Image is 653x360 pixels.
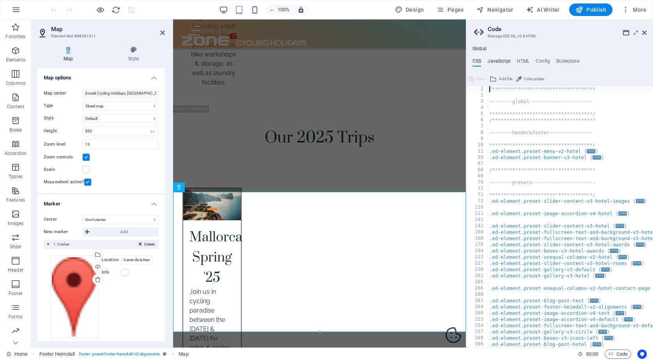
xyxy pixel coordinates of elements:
label: Mousewheel active? [44,177,84,187]
label: Zoom level [44,142,83,146]
button: Add file [488,74,513,84]
div: 59 [467,155,488,161]
div: 213 [467,254,488,260]
span: ... [618,255,627,259]
p: Header [8,267,23,273]
span: : [591,351,593,357]
h3: Element #ed-888281811 [51,33,149,40]
div: 281 [467,298,488,304]
div: Select files from the file manager, stock photos, or upload file(s) [50,255,98,339]
div: 176 [467,242,488,248]
label: Style [44,114,83,123]
h4: Style [102,46,165,62]
label: Zoom controls [44,153,83,162]
label: Scale [44,165,83,174]
div: 142 [467,223,488,229]
p: Footer [9,290,23,297]
h6: Session time [578,349,598,359]
span: ... [616,311,624,315]
span: Code [608,349,628,359]
p: Tables [9,174,23,180]
p: Boxes [9,127,22,133]
h4: Boilerplate [556,58,579,67]
span: Design [395,6,424,14]
div: 337 [467,329,488,335]
p: Columns [6,80,25,86]
button: Code [605,349,631,359]
span: ... [636,199,644,203]
h4: Map options [37,68,165,83]
span: Click to select. Double-click to edit [39,349,75,359]
i: On resize automatically adjust zoom level to fit chosen device. [297,6,304,13]
div: 323 [467,316,488,323]
div: 1 [467,86,488,92]
div: 73 [467,198,488,204]
div: 67 [467,161,488,167]
div: 369 [467,335,488,341]
div: 168 [467,235,488,242]
label: Info [102,268,121,277]
label: Height [44,129,83,133]
span: Delete [144,241,155,248]
span: Click to select. Double-click to edit [179,349,188,359]
p: Forms [9,314,23,320]
p: Elements [6,57,26,63]
h6: 100% [277,5,290,14]
button: Add [83,227,159,237]
span: More [622,6,646,14]
div: 334 [467,323,488,329]
button: More [619,4,649,16]
span: ... [633,261,641,265]
div: 230 [467,267,488,273]
h4: Marker [37,195,165,209]
span: Color picker [524,74,544,84]
p: Favorites [5,33,25,40]
div: 110 [467,204,488,211]
div: 69 [467,173,488,179]
div: 4 [467,105,488,111]
span: ... [593,155,601,160]
button: Delete [136,241,157,248]
h4: HTML [517,58,530,67]
button: Navigator [473,4,517,16]
div: 227 [467,260,488,267]
div: 11 [467,148,488,155]
label: Location [102,255,121,265]
h4: Config [536,58,550,67]
p: Content [7,104,24,110]
button: Design [392,4,427,16]
div: 160 [467,229,488,235]
input: Location... [121,255,152,265]
button: AI Writer [523,4,563,16]
button: Color picker [515,74,545,84]
div: 395 [467,341,488,348]
p: Accordion [5,150,27,156]
a: Click to cancel selection. Double-click to open Pages [6,349,28,359]
div: 266 [467,285,488,292]
label: Type [44,101,83,111]
div: 194 [467,248,488,254]
p: Images [8,220,24,227]
span: ... [587,149,595,153]
button: reload [111,5,120,14]
span: ... [604,336,613,340]
div: 111 [467,211,488,217]
div: 309 [467,310,488,316]
span: ... [616,224,624,228]
svg: Cookie Preferences [273,308,288,323]
span: ... [598,330,607,334]
span: ... [610,249,618,253]
p: Features [6,197,25,203]
div: Design (Ctrl+Alt+Y) [392,4,427,16]
span: Pages [436,6,464,14]
div: 7 [467,123,488,130]
h4: Map [37,46,102,62]
h2: Map [51,26,165,33]
span: . footer .preset-footer-heimdall-v2-alignments [78,349,160,359]
div: 5 [467,111,488,117]
span: 1. Marker [53,242,69,246]
div: 3 [467,98,488,105]
span: AI Writer [526,6,560,14]
span: Add file [499,74,512,84]
h3: Manage (S)CSS, JS & HTML [488,33,631,40]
